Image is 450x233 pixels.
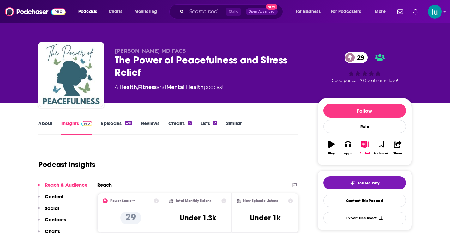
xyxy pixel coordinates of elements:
[428,5,442,19] span: Logged in as lusodano
[74,7,105,17] button: open menu
[125,121,132,125] div: 491
[428,5,442,19] img: User Profile
[38,182,87,194] button: Reach & Audience
[249,10,275,13] span: Open Advanced
[344,152,352,155] div: Apps
[332,78,398,83] span: Good podcast? Give it some love!
[345,52,368,63] a: 29
[97,182,112,188] h2: Reach
[226,8,241,16] span: Ctrl K
[166,84,204,90] a: Mental Health
[323,212,406,224] button: Export One-Sheet
[327,7,370,17] button: open menu
[250,213,280,223] h3: Under 1k
[5,6,66,18] img: Podchaser - Follow, Share and Rate Podcasts
[45,194,63,200] p: Content
[323,104,406,118] button: Follow
[331,7,361,16] span: For Podcasters
[38,120,52,135] a: About
[138,84,157,90] a: Fitness
[243,199,278,203] h2: New Episode Listens
[213,121,217,125] div: 2
[105,7,126,17] a: Charts
[120,212,141,224] p: 29
[109,7,122,16] span: Charts
[395,6,405,17] a: Show notifications dropdown
[39,44,103,107] img: The Power of Peacefulness and Stress Relief
[351,52,368,63] span: 29
[291,7,328,17] button: open menu
[296,7,321,16] span: For Business
[317,48,412,87] div: 29Good podcast? Give it some love!
[226,120,242,135] a: Similar
[374,152,388,155] div: Bookmark
[323,176,406,189] button: tell me why sparkleTell Me Why
[370,7,393,17] button: open menu
[81,121,93,126] img: Podchaser Pro
[389,137,406,159] button: Share
[328,152,335,155] div: Play
[119,84,137,90] a: Health
[180,213,216,223] h3: Under 1.3k
[323,195,406,207] a: Contact This Podcast
[373,137,389,159] button: Bookmark
[45,182,87,188] p: Reach & Audience
[188,121,192,125] div: 3
[135,7,157,16] span: Monitoring
[38,217,66,228] button: Contacts
[266,4,277,10] span: New
[78,7,97,16] span: Podcasts
[38,205,59,217] button: Social
[130,7,165,17] button: open menu
[110,199,135,203] h2: Power Score™
[340,137,356,159] button: Apps
[323,120,406,133] div: Rate
[157,84,166,90] span: and
[411,6,420,17] a: Show notifications dropdown
[357,181,379,186] span: Tell Me Why
[201,120,217,135] a: Lists2
[115,48,186,54] span: [PERSON_NAME] MD FACS
[61,120,93,135] a: InsightsPodchaser Pro
[45,217,66,223] p: Contacts
[428,5,442,19] button: Show profile menu
[393,152,402,155] div: Share
[176,199,211,203] h2: Total Monthly Listens
[38,160,95,169] h1: Podcast Insights
[246,8,278,15] button: Open AdvancedNew
[187,7,226,17] input: Search podcasts, credits, & more...
[141,120,159,135] a: Reviews
[359,152,370,155] div: Added
[175,4,289,19] div: Search podcasts, credits, & more...
[375,7,386,16] span: More
[115,84,224,91] div: A podcast
[323,137,340,159] button: Play
[45,205,59,211] p: Social
[101,120,132,135] a: Episodes491
[137,84,138,90] span: ,
[38,194,63,205] button: Content
[356,137,373,159] button: Added
[168,120,192,135] a: Credits3
[350,181,355,186] img: tell me why sparkle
